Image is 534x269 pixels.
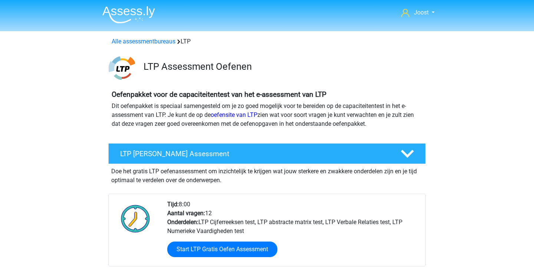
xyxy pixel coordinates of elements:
[167,219,198,226] b: Onderdelen:
[398,8,438,17] a: Joost
[120,150,389,158] h4: LTP [PERSON_NAME] Assessment
[162,200,425,266] div: 8:00 12 LTP Cijferreeksen test, LTP abstracte matrix test, LTP Verbale Relaties test, LTP Numerie...
[109,55,135,81] img: ltp.png
[144,61,420,72] h3: LTP Assessment Oefenen
[167,201,179,208] b: Tijd:
[112,38,175,45] a: Alle assessmentbureaus
[167,242,277,257] a: Start LTP Gratis Oefen Assessment
[112,90,326,99] b: Oefenpakket voor de capaciteitentest van het e-assessment van LTP
[414,9,429,16] span: Joost
[117,200,154,237] img: Klok
[108,164,426,185] div: Doe het gratis LTP oefenassessment om inzichtelijk te krijgen wat jouw sterkere en zwakkere onder...
[105,143,429,164] a: LTP [PERSON_NAME] Assessment
[102,6,155,23] img: Assessly
[109,37,425,46] div: LTP
[211,111,257,118] a: oefensite van LTP
[112,102,422,128] p: Dit oefenpakket is speciaal samengesteld om je zo goed mogelijk voor te bereiden op de capaciteit...
[167,210,205,217] b: Aantal vragen:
